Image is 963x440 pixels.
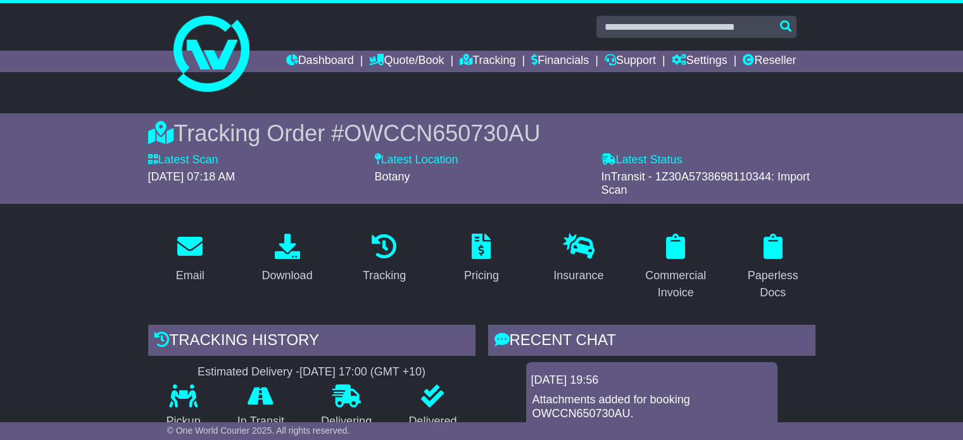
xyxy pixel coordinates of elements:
[642,267,710,301] div: Commercial Invoice
[168,229,213,289] a: Email
[299,365,425,379] div: [DATE] 17:00 (GMT +10)
[488,325,815,359] div: RECENT CHAT
[375,170,410,183] span: Botany
[553,267,603,284] div: Insurance
[148,325,475,359] div: Tracking history
[731,229,815,306] a: Paperless Docs
[148,365,475,379] div: Estimated Delivery -
[167,425,350,436] span: © One World Courier 2025. All rights reserved.
[254,229,321,289] a: Download
[743,51,796,72] a: Reseller
[532,393,771,420] p: Attachments added for booking OWCCN650730AU.
[148,415,219,429] p: Pickup
[601,170,810,197] span: InTransit - 1Z30A5738698110344: Import Scan
[672,51,727,72] a: Settings
[531,374,772,387] div: [DATE] 19:56
[303,415,390,429] p: Delivering
[369,51,444,72] a: Quote/Book
[363,267,406,284] div: Tracking
[390,415,475,429] p: Delivered
[375,153,458,167] label: Latest Location
[219,415,303,429] p: In Transit
[601,153,683,167] label: Latest Status
[605,51,656,72] a: Support
[148,170,236,183] span: [DATE] 07:18 AM
[148,153,218,167] label: Latest Scan
[545,229,612,289] a: Insurance
[344,120,540,146] span: OWCCN650730AU
[286,51,354,72] a: Dashboard
[531,51,589,72] a: Financials
[148,120,815,147] div: Tracking Order #
[456,229,507,289] a: Pricing
[176,267,205,284] div: Email
[460,51,515,72] a: Tracking
[634,229,718,306] a: Commercial Invoice
[739,267,807,301] div: Paperless Docs
[464,267,499,284] div: Pricing
[262,267,313,284] div: Download
[355,229,414,289] a: Tracking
